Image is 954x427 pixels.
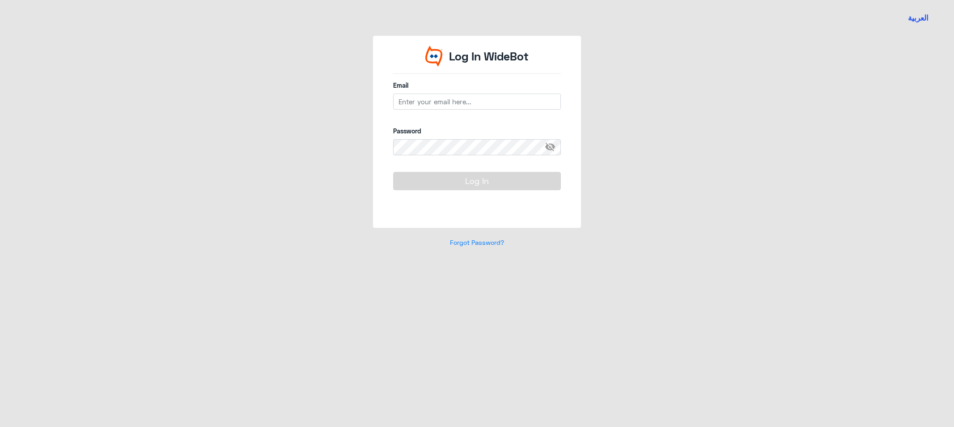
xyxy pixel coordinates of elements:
a: Forgot Password? [450,239,504,246]
a: Switch language [903,7,934,29]
span: visibility_off [545,139,561,155]
label: Password [393,126,561,136]
input: Enter your email here... [393,94,561,110]
button: العربية [908,13,929,24]
img: Widebot Logo [425,46,442,67]
p: Log In WideBot [449,48,529,65]
button: Log In [393,172,561,190]
label: Email [393,81,561,90]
